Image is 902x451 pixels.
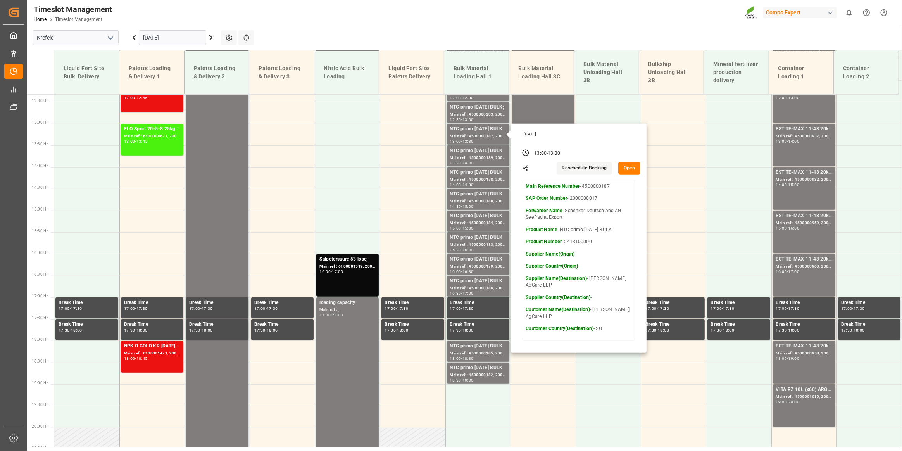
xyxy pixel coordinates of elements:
[135,357,136,360] div: -
[787,400,788,404] div: -
[32,229,48,233] span: 15:30 Hr
[135,307,136,310] div: -
[526,227,557,232] strong: Product Name
[776,263,832,270] div: Main ref : 4500000960, 2000000379
[526,226,632,233] p: - NTC primo [DATE] BULK
[841,299,897,307] div: Break Time
[321,61,373,84] div: Nitric Acid Bulk Loading
[788,328,800,332] div: 18:00
[461,183,462,187] div: -
[450,133,506,140] div: Main ref : 4500000187, 2000000017
[462,183,474,187] div: 14:30
[787,328,788,332] div: -
[776,256,832,263] div: EST TE-MAX 11-48 20kg (x45) ES, PT MTO
[788,183,800,187] div: 15:00
[450,357,461,360] div: 18:00
[124,125,180,133] div: FLO Sport 20-5-8 25kg (x40) INT;FLO T PERM [DATE] 25kg (x42) INT;BLK CLASSIC [DATE] 25kg(x40)D,EN...
[776,394,832,400] div: Main ref : 4500001030, 2000001017
[450,285,506,292] div: Main ref : 4500000186, 2000000017
[788,357,800,360] div: 19:00
[32,120,48,124] span: 13:00 Hr
[461,96,462,100] div: -
[189,321,245,328] div: Break Time
[787,96,788,100] div: -
[658,307,669,310] div: 17:30
[319,263,376,270] div: Main ref : 6100001519, 2000001339;
[776,169,832,176] div: EST TE-MAX 11-48 20kg (x56) WW;
[462,205,474,208] div: 15:00
[136,140,148,143] div: 13:45
[788,226,800,230] div: 16:00
[331,270,332,273] div: -
[32,164,48,168] span: 14:00 Hr
[776,386,832,394] div: VITA RZ 10L (x60) ARG MTO
[526,295,590,300] strong: Supplier Country(Destination)
[59,307,70,310] div: 17:00
[32,98,48,103] span: 12:30 Hr
[189,328,200,332] div: 17:30
[385,328,396,332] div: 17:30
[450,169,506,176] div: NTC primo [DATE] BULK
[32,403,48,407] span: 19:30 Hr
[59,328,70,332] div: 17:30
[450,277,506,285] div: NTC primo [DATE] BULK
[618,162,641,175] button: Open
[450,125,506,133] div: NTC primo [DATE] BULK
[854,328,865,332] div: 18:00
[645,299,702,307] div: Break Time
[450,292,461,295] div: 16:30
[450,96,461,100] div: 12:00
[319,307,376,313] div: Main ref : ,
[32,316,48,320] span: 17:30 Hr
[841,307,852,310] div: 17:00
[776,125,832,133] div: EST TE-MAX 11-48 20kg (x56) WW;
[462,118,474,121] div: 13:00
[33,30,119,45] input: Type to search/select
[136,307,148,310] div: 17:30
[787,357,788,360] div: -
[104,32,116,44] button: open menu
[776,226,787,230] div: 15:00
[776,350,832,357] div: Main ref : 4500000958, 2000000379
[776,321,832,328] div: Break Time
[788,140,800,143] div: 14:00
[450,270,461,273] div: 16:00
[450,155,506,161] div: Main ref : 4500000189, 2000000017
[776,307,787,310] div: 17:00
[32,142,48,146] span: 13:30 Hr
[461,226,462,230] div: -
[462,270,474,273] div: 16:30
[254,328,266,332] div: 17:30
[711,321,767,328] div: Break Time
[450,190,506,198] div: NTC primo [DATE] BULK
[450,61,503,84] div: Bulk Material Loading Hall 1
[526,208,562,213] strong: Forwarder Name
[645,321,702,328] div: Break Time
[450,248,461,252] div: 15:30
[462,292,474,295] div: 17:00
[450,242,506,248] div: Main ref : 4500000183, 2000000017
[787,226,788,230] div: -
[397,328,409,332] div: 18:00
[59,299,115,307] div: Break Time
[787,140,788,143] div: -
[840,4,858,21] button: show 0 new notifications
[450,328,461,332] div: 17:30
[776,357,787,360] div: 18:00
[396,328,397,332] div: -
[461,205,462,208] div: -
[32,424,48,429] span: 20:00 Hr
[254,307,266,310] div: 17:00
[450,378,461,382] div: 18:30
[645,328,657,332] div: 17:30
[462,161,474,165] div: 14:00
[776,140,787,143] div: 13:00
[462,357,474,360] div: 18:30
[840,61,892,84] div: Container Loading 2
[267,307,278,310] div: 17:30
[723,307,734,310] div: 17:30
[450,299,506,307] div: Break Time
[332,270,343,273] div: 17:00
[841,328,852,332] div: 17:30
[526,276,586,281] strong: Supplier Name(Destination)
